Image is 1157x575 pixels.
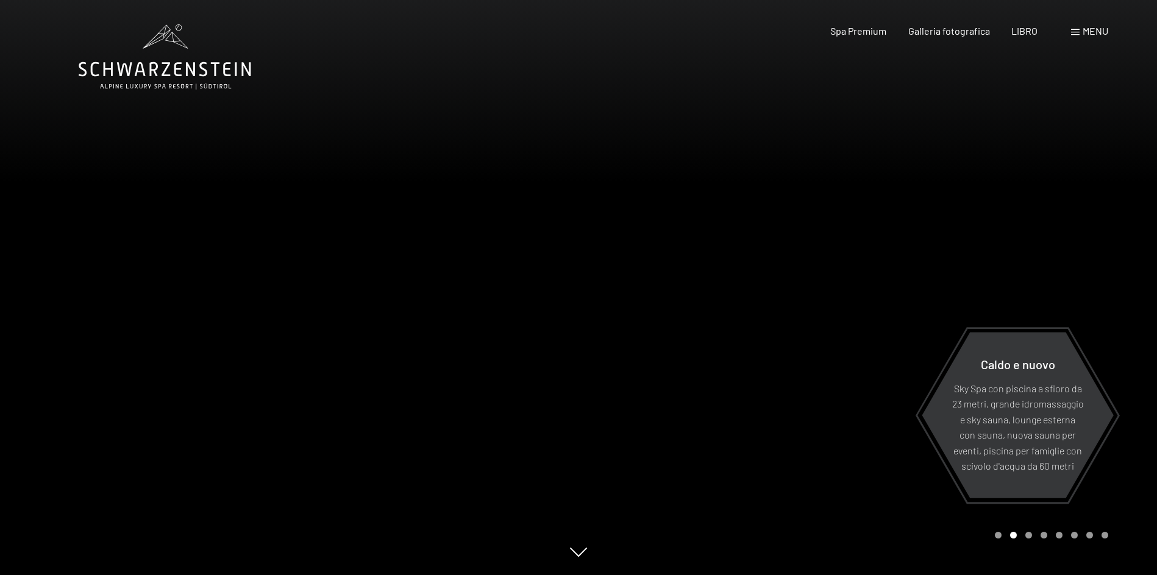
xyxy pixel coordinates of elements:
div: Paginazione carosello [991,532,1108,538]
font: Caldo e nuovo [981,356,1055,371]
div: Carousel Page 1 [995,532,1002,538]
div: Pagina 8 della giostra [1102,532,1108,538]
div: Pagina 5 della giostra [1056,532,1063,538]
div: Carosello Pagina 7 [1086,532,1093,538]
a: LIBRO [1011,25,1038,37]
a: Galleria fotografica [908,25,990,37]
div: Pagina 4 del carosello [1041,532,1047,538]
div: Carousel Page 2 (Current Slide) [1010,532,1017,538]
font: Sky Spa con piscina a sfioro da 23 metri, grande idromassaggio e sky sauna, lounge esterna con sa... [952,382,1084,471]
div: Pagina 6 della giostra [1071,532,1078,538]
a: Spa Premium [830,25,886,37]
a: Caldo e nuovo Sky Spa con piscina a sfioro da 23 metri, grande idromassaggio e sky sauna, lounge ... [921,331,1114,499]
font: menu [1083,25,1108,37]
div: Pagina 3 della giostra [1025,532,1032,538]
